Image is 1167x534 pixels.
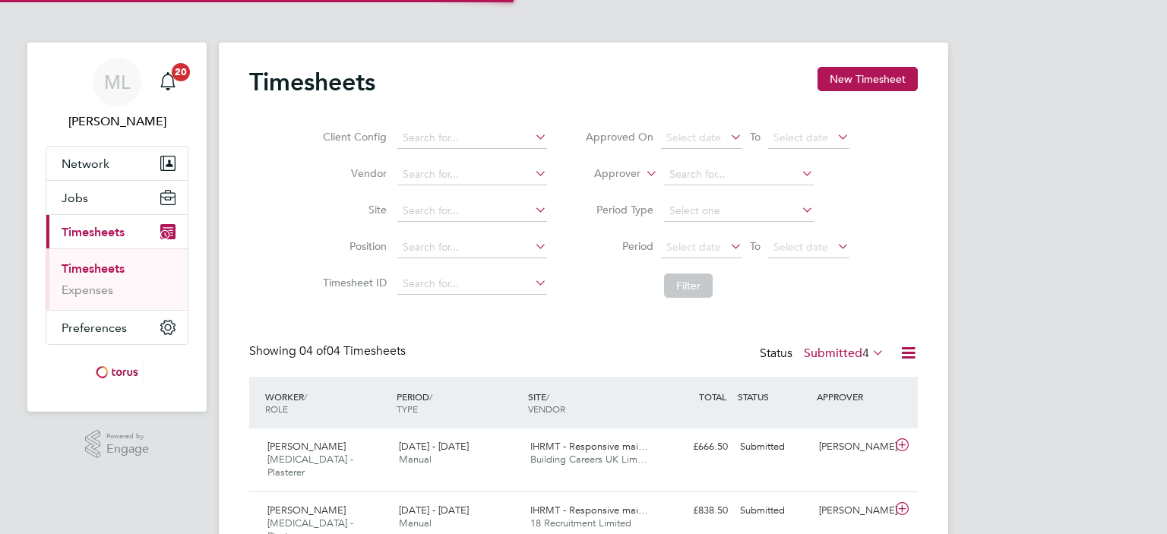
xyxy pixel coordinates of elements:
[46,215,188,248] button: Timesheets
[62,191,88,205] span: Jobs
[106,430,149,443] span: Powered by
[655,434,734,460] div: £666.50
[318,239,387,253] label: Position
[153,58,183,106] a: 20
[106,443,149,456] span: Engage
[62,156,109,171] span: Network
[813,498,892,523] div: [PERSON_NAME]
[528,403,565,415] span: VENDOR
[734,498,813,523] div: Submitted
[745,236,765,256] span: To
[664,164,814,185] input: Search for...
[585,203,653,216] label: Period Type
[666,131,721,144] span: Select date
[664,201,814,222] input: Select one
[299,343,406,359] span: 04 Timesheets
[46,360,188,384] a: Go to home page
[773,131,828,144] span: Select date
[530,517,631,529] span: 18 Recruitment Limited
[46,181,188,214] button: Jobs
[399,440,469,453] span: [DATE] - [DATE]
[699,390,726,403] span: TOTAL
[546,390,549,403] span: /
[804,346,884,361] label: Submitted
[530,453,647,466] span: Building Careers UK Lim…
[90,360,144,384] img: torus-logo-retina.png
[249,343,409,359] div: Showing
[27,43,207,412] nav: Main navigation
[818,67,918,91] button: New Timesheet
[397,128,547,149] input: Search for...
[655,498,734,523] div: £838.50
[318,166,387,180] label: Vendor
[249,67,375,97] h2: Timesheets
[393,383,524,422] div: PERIOD
[397,237,547,258] input: Search for...
[397,273,547,295] input: Search for...
[46,311,188,344] button: Preferences
[813,383,892,410] div: APPROVER
[585,239,653,253] label: Period
[666,240,721,254] span: Select date
[62,283,113,297] a: Expenses
[265,403,288,415] span: ROLE
[664,273,713,298] button: Filter
[304,390,307,403] span: /
[46,248,188,310] div: Timesheets
[813,434,892,460] div: [PERSON_NAME]
[399,517,432,529] span: Manual
[399,453,432,466] span: Manual
[397,403,418,415] span: TYPE
[104,72,130,92] span: ML
[862,346,869,361] span: 4
[46,112,188,131] span: Michael Leslie
[760,343,887,365] div: Status
[62,261,125,276] a: Timesheets
[318,276,387,289] label: Timesheet ID
[734,383,813,410] div: STATUS
[318,130,387,144] label: Client Config
[530,440,648,453] span: IHRMT - Responsive mai…
[745,127,765,147] span: To
[734,434,813,460] div: Submitted
[267,453,353,479] span: [MEDICAL_DATA] - Plasterer
[46,58,188,131] a: ML[PERSON_NAME]
[397,201,547,222] input: Search for...
[172,63,190,81] span: 20
[46,147,188,180] button: Network
[299,343,327,359] span: 04 of
[399,504,469,517] span: [DATE] - [DATE]
[429,390,432,403] span: /
[267,440,346,453] span: [PERSON_NAME]
[530,504,648,517] span: IHRMT - Responsive mai…
[585,130,653,144] label: Approved On
[773,240,828,254] span: Select date
[318,203,387,216] label: Site
[267,504,346,517] span: [PERSON_NAME]
[85,430,150,459] a: Powered byEngage
[572,166,640,182] label: Approver
[261,383,393,422] div: WORKER
[524,383,656,422] div: SITE
[397,164,547,185] input: Search for...
[62,225,125,239] span: Timesheets
[62,321,127,335] span: Preferences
